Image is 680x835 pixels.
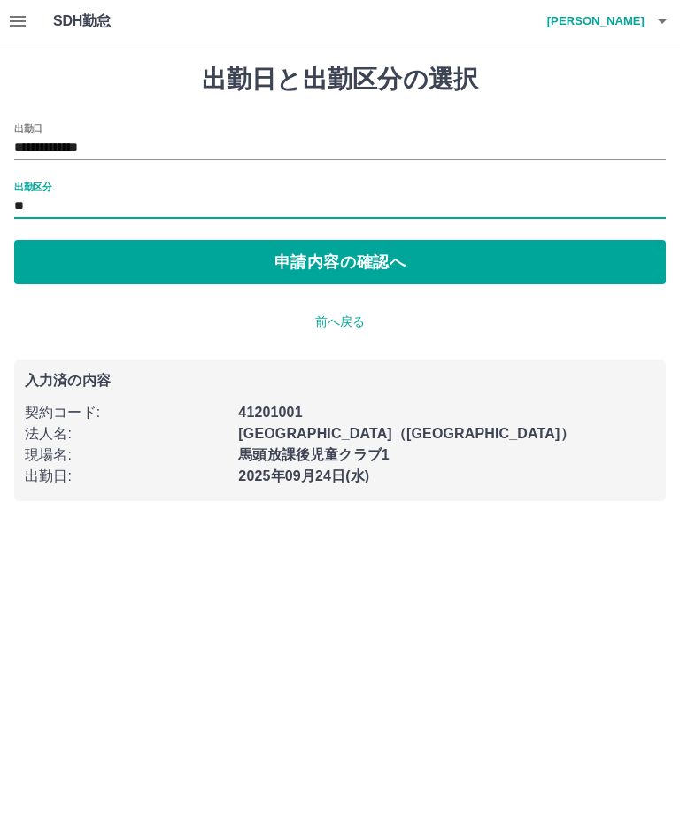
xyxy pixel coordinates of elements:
label: 出勤日 [14,121,42,135]
p: 法人名 : [25,423,228,445]
b: 41201001 [238,405,302,420]
p: 前へ戻る [14,313,666,331]
b: [GEOGRAPHIC_DATA]（[GEOGRAPHIC_DATA]） [238,426,574,441]
button: 申請内容の確認へ [14,240,666,284]
label: 出勤区分 [14,180,51,193]
b: 馬頭放課後児童クラブ1 [238,447,390,462]
b: 2025年09月24日(水) [238,468,369,483]
h1: 出勤日と出勤区分の選択 [14,65,666,95]
p: 契約コード : [25,402,228,423]
p: 出勤日 : [25,466,228,487]
p: 現場名 : [25,445,228,466]
p: 入力済の内容 [25,374,655,388]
